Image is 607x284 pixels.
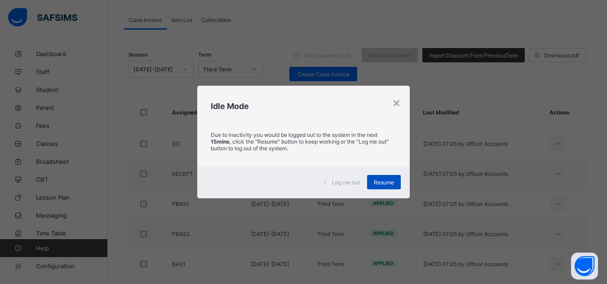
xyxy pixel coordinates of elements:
[392,95,401,110] div: ×
[211,101,396,111] h2: Idle Mode
[332,179,360,186] span: Log me out
[571,253,598,280] button: Open asap
[211,138,230,145] strong: 15mins
[374,179,394,186] span: Resume
[211,131,396,152] p: Due to inactivity you would be logged out to the system in the next , click the "Resume" button t...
